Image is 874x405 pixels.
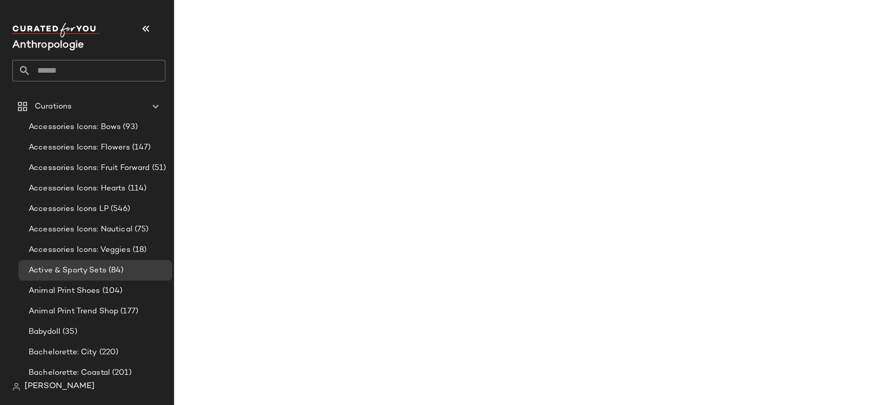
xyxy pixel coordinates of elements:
[29,162,150,174] span: Accessories Icons: Fruit Forward
[29,265,106,276] span: Active & Sporty Sets
[25,380,95,393] span: [PERSON_NAME]
[29,121,121,133] span: Accessories Icons: Bows
[100,285,123,297] span: (104)
[29,224,133,236] span: Accessories Icons: Nautical
[150,162,166,174] span: (51)
[118,306,138,317] span: (177)
[97,347,119,358] span: (220)
[12,382,20,391] img: svg%3e
[12,40,84,51] span: Current Company Name
[29,367,110,379] span: Bachelorette: Coastal
[29,244,131,256] span: Accessories Icons: Veggies
[35,101,72,113] span: Curations
[109,203,131,215] span: (546)
[29,285,100,297] span: Animal Print Shoes
[29,347,97,358] span: Bachelorette: City
[110,367,132,379] span: (201)
[126,183,147,195] span: (114)
[29,142,130,154] span: Accessories Icons: Flowers
[121,121,138,133] span: (93)
[29,203,109,215] span: Accessories Icons LP
[130,142,151,154] span: (147)
[133,224,149,236] span: (75)
[60,326,77,338] span: (35)
[29,183,126,195] span: Accessories Icons: Hearts
[131,244,147,256] span: (18)
[12,23,99,37] img: cfy_white_logo.C9jOOHJF.svg
[106,265,124,276] span: (84)
[29,326,60,338] span: Babydoll
[29,306,118,317] span: Animal Print Trend Shop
